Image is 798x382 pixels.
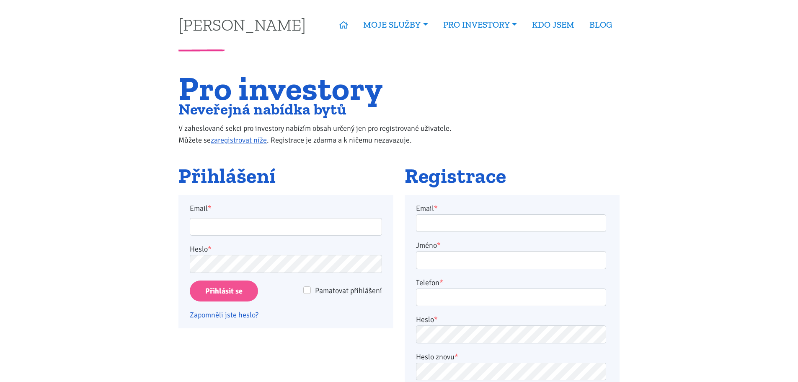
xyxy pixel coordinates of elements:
[455,352,458,361] abbr: required
[178,16,306,33] a: [PERSON_NAME]
[434,315,438,324] abbr: required
[416,314,438,325] label: Heslo
[356,15,435,34] a: MOJE SLUŽBY
[524,15,582,34] a: KDO JSEM
[437,241,441,250] abbr: required
[439,278,443,287] abbr: required
[178,74,469,102] h1: Pro investory
[416,203,438,214] label: Email
[190,243,212,255] label: Heslo
[211,135,267,145] a: zaregistrovat níže
[434,204,438,213] abbr: required
[178,122,469,146] p: V zaheslované sekci pro investory nabízím obsah určený jen pro registrované uživatele. Můžete se ...
[416,277,443,288] label: Telefon
[184,203,388,214] label: Email
[190,281,258,302] input: Přihlásit se
[190,310,258,320] a: Zapomněli jste heslo?
[178,102,469,116] h2: Neveřejná nabídka bytů
[405,165,620,187] h2: Registrace
[315,286,382,295] span: Pamatovat přihlášení
[582,15,620,34] a: BLOG
[178,165,393,187] h2: Přihlášení
[416,239,441,251] label: Jméno
[416,351,458,363] label: Heslo znovu
[436,15,524,34] a: PRO INVESTORY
